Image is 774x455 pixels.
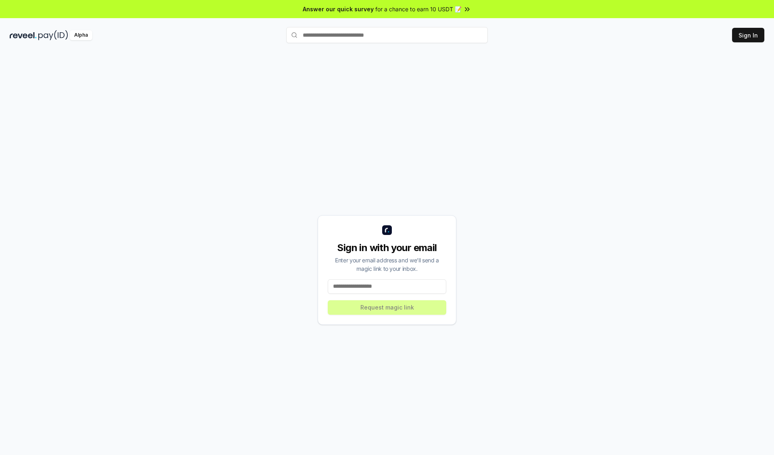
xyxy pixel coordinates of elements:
div: Enter your email address and we’ll send a magic link to your inbox. [328,256,446,273]
img: reveel_dark [10,30,37,40]
img: logo_small [382,225,392,235]
span: Answer our quick survey [303,5,374,13]
button: Sign In [732,28,764,42]
div: Sign in with your email [328,241,446,254]
img: pay_id [38,30,68,40]
div: Alpha [70,30,92,40]
span: for a chance to earn 10 USDT 📝 [375,5,462,13]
